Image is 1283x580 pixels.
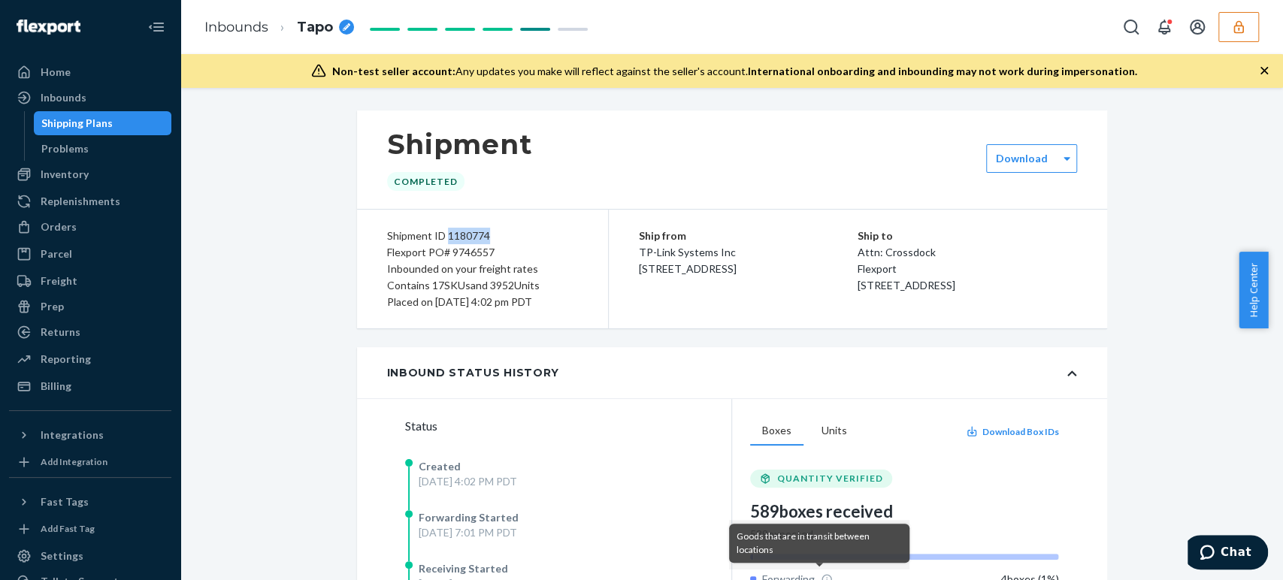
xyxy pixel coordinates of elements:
[1182,12,1212,42] button: Open account menu
[34,137,172,161] a: Problems
[41,141,89,156] div: Problems
[41,194,120,209] div: Replenishments
[41,427,104,443] div: Integrations
[405,417,731,435] div: Status
[387,228,578,244] div: Shipment ID 1180774
[9,215,171,239] a: Orders
[9,490,171,514] button: Fast Tags
[141,12,171,42] button: Close Navigation
[192,5,366,50] ol: breadcrumbs
[639,228,858,244] p: Ship from
[332,64,1137,79] div: Any updates you make will reflect against the seller's account.
[41,299,64,314] div: Prep
[9,242,171,266] a: Parcel
[387,277,578,294] div: Contains 17 SKUs and 3952 Units
[858,228,1077,244] p: Ship to
[9,295,171,319] a: Prep
[419,474,517,489] div: [DATE] 4:02 PM PDT
[332,65,455,77] span: Non-test seller account:
[9,162,171,186] a: Inventory
[9,60,171,84] a: Home
[9,189,171,213] a: Replenishments
[41,167,89,182] div: Inventory
[419,460,461,473] span: Created
[1149,12,1179,42] button: Open notifications
[41,219,77,234] div: Orders
[17,20,80,35] img: Flexport logo
[419,511,519,524] span: Forwarding Started
[750,500,1059,523] div: 589 boxes received
[966,425,1059,438] button: Download Box IDs
[9,544,171,568] a: Settings
[41,522,95,535] div: Add Fast Tag
[9,269,171,293] a: Freight
[41,116,113,131] div: Shipping Plans
[639,246,737,275] span: TP-Link Systems Inc [STREET_ADDRESS]
[34,111,172,135] a: Shipping Plans
[9,423,171,447] button: Integrations
[748,65,1137,77] span: International onboarding and inbounding may not work during impersonation.
[41,494,89,509] div: Fast Tags
[387,172,464,191] div: Completed
[858,279,955,292] span: [STREET_ADDRESS]
[41,273,77,288] div: Freight
[387,365,559,380] div: Inbound Status History
[387,261,578,277] div: Inbounded on your freight rates
[9,86,171,110] a: Inbounds
[41,379,71,394] div: Billing
[1116,12,1146,42] button: Open Search Box
[387,244,578,261] div: Flexport PO# 9746557
[9,520,171,538] a: Add Fast Tag
[41,325,80,340] div: Returns
[9,320,171,344] a: Returns
[419,525,519,540] div: [DATE] 7:01 PM PDT
[41,65,71,80] div: Home
[996,151,1048,166] label: Download
[777,473,883,485] span: QUANTITY VERIFIED
[41,455,107,468] div: Add Integration
[387,294,578,310] div: Placed on [DATE] 4:02 pm PDT
[9,347,171,371] a: Reporting
[9,453,171,471] a: Add Integration
[297,18,333,38] span: Tapo
[858,261,1077,277] p: Flexport
[41,548,83,563] div: Settings
[1188,535,1268,572] iframe: Opens a widget where you can chat to one of our agents
[9,374,171,398] a: Billing
[809,417,859,446] button: Units
[858,244,1077,261] p: Attn: Crossdock
[41,90,86,105] div: Inbounds
[387,128,532,160] h1: Shipment
[41,246,72,261] div: Parcel
[750,417,803,446] button: Boxes
[1239,252,1268,328] button: Help Center
[737,530,902,557] div: Goods that are in transit between locations
[204,19,268,35] a: Inbounds
[41,352,91,367] div: Reporting
[419,562,508,575] span: Receiving Started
